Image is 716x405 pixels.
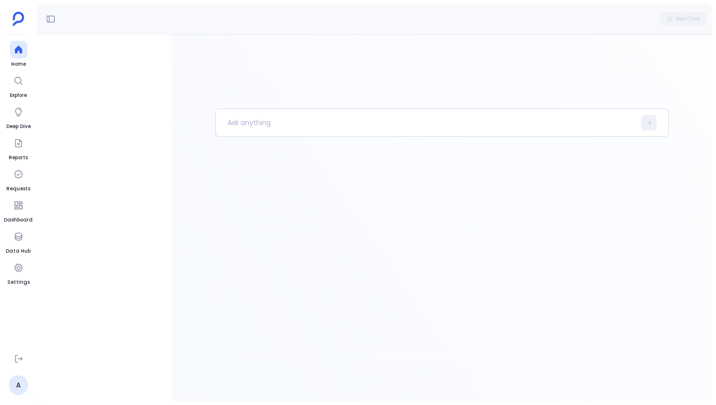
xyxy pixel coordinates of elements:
[6,247,31,255] span: Data Hub
[9,375,28,395] a: A
[7,259,30,286] a: Settings
[6,185,30,193] span: Requests
[10,72,27,99] a: Explore
[13,12,24,26] img: petavue logo
[9,154,28,162] span: Reports
[10,92,27,99] span: Explore
[10,60,27,68] span: Home
[4,197,33,224] a: Dashboard
[9,134,28,162] a: Reports
[6,228,31,255] a: Data Hub
[6,123,31,130] span: Deep Dive
[4,216,33,224] span: Dashboard
[6,166,30,193] a: Requests
[6,103,31,130] a: Deep Dive
[7,278,30,286] span: Settings
[10,41,27,68] a: Home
